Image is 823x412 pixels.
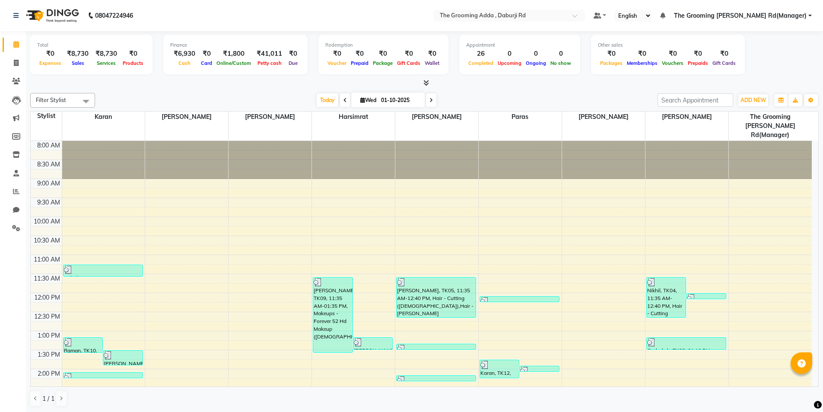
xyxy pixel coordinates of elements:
[32,293,62,302] div: 12:00 PM
[496,60,524,66] span: Upcoming
[598,60,625,66] span: Packages
[524,60,548,66] span: Ongoing
[36,331,62,340] div: 1:00 PM
[674,11,807,20] span: The Grooming [PERSON_NAME] Rd(Manager)
[170,42,301,49] div: Finance
[423,49,442,59] div: ₹0
[395,49,423,59] div: ₹0
[647,338,726,349] div: Gurbaksh, TK08, 01:10 PM-01:30 PM, Hair - Cutting ([DEMOGRAPHIC_DATA]),Hair - [PERSON_NAME] ([DEM...
[35,179,62,188] div: 9:00 AM
[371,60,395,66] span: Package
[317,93,338,107] span: Today
[325,49,349,59] div: ₹0
[397,278,476,317] div: [PERSON_NAME], TK05, 11:35 AM-12:40 PM, Hair - Cutting ([DEMOGRAPHIC_DATA]),Hair - [PERSON_NAME] ...
[36,350,62,359] div: 1:30 PM
[32,312,62,321] div: 12:30 PM
[92,49,121,59] div: ₹8,730
[253,49,286,59] div: ₹41,011
[466,60,496,66] span: Completed
[729,112,812,141] span: The Grooming [PERSON_NAME] Rd(Manager)
[70,60,86,66] span: Sales
[423,60,442,66] span: Wallet
[520,366,559,371] div: [PERSON_NAME], TK06, 01:55 PM-02:05 PM, Hair - Cutting ([DEMOGRAPHIC_DATA])
[466,49,496,59] div: 26
[62,112,145,122] span: Karan
[548,60,573,66] span: No show
[64,338,103,352] div: Raman, TK10, 01:10 PM-01:35 PM, Ironing
[645,112,728,122] span: [PERSON_NAME]
[686,49,710,59] div: ₹0
[214,60,253,66] span: Online/Custom
[710,60,738,66] span: Gift Cards
[466,42,573,49] div: Appointment
[64,265,143,276] div: Rahul, TK01, 11:15 AM-11:35 AM, Hair - Cutting ([DEMOGRAPHIC_DATA]),Hair - [PERSON_NAME] ([DEMOGR...
[64,49,92,59] div: ₹8,730
[686,294,726,299] div: [PERSON_NAME], TK02, 12:00 PM-12:10 PM, Hair - [PERSON_NAME] ([DEMOGRAPHIC_DATA])
[625,49,660,59] div: ₹0
[229,112,311,122] span: [PERSON_NAME]
[598,42,738,49] div: Other sales
[103,351,143,365] div: [PERSON_NAME], TK06, 01:30 PM-01:55 PM, Ironing
[32,217,62,226] div: 10:00 AM
[686,60,710,66] span: Prepaids
[395,112,478,122] span: [PERSON_NAME]
[36,96,66,103] span: Filter Stylist
[647,278,686,317] div: Nikhil, TK04, 11:35 AM-12:40 PM, Hair - Cutting ([DEMOGRAPHIC_DATA]),Hair - [PERSON_NAME] ([DEMOG...
[35,160,62,169] div: 8:30 AM
[32,236,62,245] div: 10:30 AM
[625,60,660,66] span: Memberships
[64,373,143,378] div: [PERSON_NAME], TK11, 02:05 PM-02:15 PM, Hair - Shaving ([DEMOGRAPHIC_DATA])
[36,369,62,378] div: 2:00 PM
[598,49,625,59] div: ₹0
[480,360,519,378] div: Karan, TK12, 01:45 PM-02:15 PM, Hair - Hair Styling Men ([DEMOGRAPHIC_DATA])
[37,49,64,59] div: ₹0
[121,49,146,59] div: ₹0
[37,60,64,66] span: Expenses
[378,94,422,107] input: 2025-10-01
[170,49,199,59] div: ₹6,930
[31,112,62,121] div: Stylist
[349,49,371,59] div: ₹0
[397,344,476,349] div: [PERSON_NAME], TK07, 01:20 PM-01:30 PM, Hair - [PERSON_NAME] ([DEMOGRAPHIC_DATA])
[313,278,353,352] div: [PERSON_NAME], TK09, 11:35 AM-01:35 PM, Makeups - Forever 52 Hd Makeup ([DEMOGRAPHIC_DATA])
[325,60,349,66] span: Voucher
[42,394,54,403] span: 1 / 1
[660,60,686,66] span: Vouchers
[738,94,768,106] button: ADD NEW
[199,60,214,66] span: Card
[145,112,228,122] span: [PERSON_NAME]
[479,112,562,122] span: Paras
[22,3,81,28] img: logo
[395,60,423,66] span: Gift Cards
[37,42,146,49] div: Total
[95,60,118,66] span: Services
[35,198,62,207] div: 9:30 AM
[199,49,214,59] div: ₹0
[255,60,284,66] span: Petty cash
[660,49,686,59] div: ₹0
[524,49,548,59] div: 0
[95,3,133,28] b: 08047224946
[480,297,559,302] div: [PERSON_NAME], TK03, 12:05 PM-12:15 PM, Hair - Cutting ([DEMOGRAPHIC_DATA])
[740,97,766,103] span: ADD NEW
[214,49,253,59] div: ₹1,800
[286,60,300,66] span: Due
[548,49,573,59] div: 0
[121,60,146,66] span: Products
[32,274,62,283] div: 11:30 AM
[35,141,62,150] div: 8:00 AM
[176,60,193,66] span: Cash
[397,376,476,381] div: [PERSON_NAME], TK13, 02:10 PM-02:20 PM, Hair - Cutting ([DEMOGRAPHIC_DATA])
[325,42,442,49] div: Redemption
[32,255,62,264] div: 11:00 AM
[562,112,645,122] span: [PERSON_NAME]
[286,49,301,59] div: ₹0
[353,338,393,349] div: [PERSON_NAME], TK06, 01:10 PM-01:30 PM, Threading - Eyebrows Threading ([DEMOGRAPHIC_DATA]),Threa...
[371,49,395,59] div: ₹0
[312,112,395,122] span: Harsimrat
[787,377,814,403] iframe: chat widget
[349,60,371,66] span: Prepaid
[496,49,524,59] div: 0
[710,49,738,59] div: ₹0
[658,93,733,107] input: Search Appointment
